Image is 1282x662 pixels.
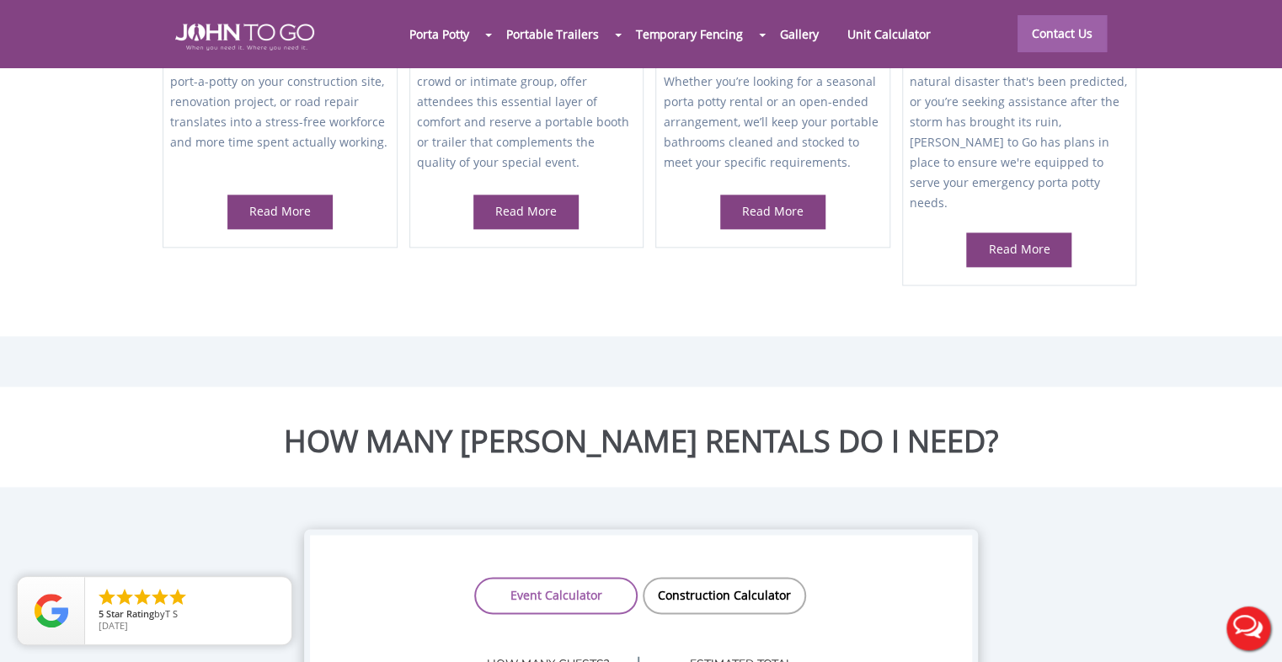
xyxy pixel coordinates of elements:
a: Construction Calculator [643,577,806,614]
a: Temporary Fencing [622,16,757,52]
img: Review Rating [35,594,68,627]
span: T S [165,607,178,620]
p: A well maintained and accessible port-a-potty on your construction site, renovation project, or r... [170,51,389,175]
li:  [132,587,152,607]
a: Read More [495,203,557,219]
a: Read More [742,203,804,219]
span: by [99,609,278,621]
p: Whether you’re preparing for a natural disaster that's been predicted, or you’re seeking assistan... [910,51,1129,213]
a: Portable Trailers [492,16,612,52]
a: Gallery [766,16,833,52]
a: Contact Us [1018,15,1107,52]
a: Porta Potty [395,16,483,52]
p: Need a long term porta potty rental? Whether you’re looking for a seasonal porta potty rental or ... [663,51,882,175]
a: Read More [988,241,1050,257]
li:  [150,587,170,607]
span: 5 [99,607,104,620]
li:  [115,587,135,607]
p: Whether you’re expecting a large crowd or intimate group, offer attendees this essential layer of... [417,51,636,175]
span: [DATE] [99,619,128,632]
button: Live Chat [1215,595,1282,662]
li:  [97,587,117,607]
a: Read More [249,203,311,219]
li:  [168,587,188,607]
a: Event Calculator [474,577,638,614]
a: Unit Calculator [833,16,945,52]
h2: HOW MANY [PERSON_NAME] RENTALS DO I NEED? [13,424,1269,458]
img: JOHN to go [175,24,314,51]
span: Star Rating [106,607,154,620]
